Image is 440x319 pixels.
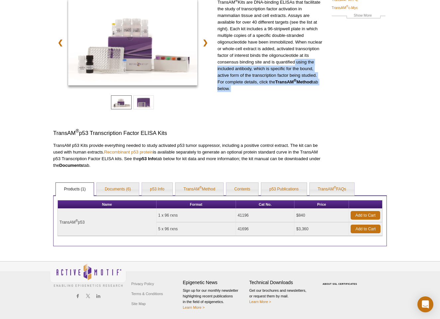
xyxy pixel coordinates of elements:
[323,283,357,285] a: ABOUT SSL CERTIFICATES
[157,209,236,222] td: 1 x 96 rxns
[53,129,324,137] h3: TransAM p53 Transcription Factor ELISA Kits
[97,183,139,196] a: Documents (6)
[58,209,157,236] td: TransAM p53
[50,262,126,288] img: Active Motif,
[226,183,258,196] a: Contents
[199,186,202,189] sup: ®
[183,288,246,310] p: Sign up for our monthly newsletter highlighting recent publications in the field of epigenetics.
[59,163,83,168] strong: Documents
[236,200,295,209] th: Cat No.
[351,211,380,220] a: Add to Cart
[236,222,295,236] td: 41696
[249,280,312,285] h4: Technical Downloads
[294,222,349,236] td: $3,360
[53,142,324,169] p: TransAM p53 Kits provide everything needed to study activated p53 tumor suppressor, including a p...
[316,273,366,288] table: Click to Verify - This site chose Symantec SSL for secure e-commerce and confidential communicati...
[56,183,93,196] a: Products (1)
[346,5,348,8] sup: ®
[139,156,156,161] strong: p53 Info
[332,12,385,20] a: Show More
[75,219,78,223] sup: ®
[183,280,246,285] h4: Epigenetic News
[417,296,433,312] div: Open Intercom Messenger
[104,150,153,155] a: Recombinant p53 protein
[175,183,223,196] a: TransAM®Method
[334,186,336,189] sup: ®
[249,288,312,305] p: Get our brochures and newsletters, or request them by mail.
[142,183,172,196] a: p53 Info
[249,300,271,304] a: Learn More >
[198,35,212,50] a: ❯
[236,209,295,222] td: 41196
[157,200,236,209] th: Format
[75,129,79,134] sup: ®
[294,200,349,209] th: Price
[157,222,236,236] td: 5 x 96 rxns
[58,200,157,209] th: Name
[183,305,205,309] a: Learn More >
[310,183,354,196] a: TransAM®FAQs
[130,279,156,289] a: Privacy Policy
[275,79,312,84] strong: TransAM Method
[261,183,306,196] a: p53 Publications
[351,225,381,233] a: Add to Cart
[294,209,349,222] td: $840
[53,35,67,50] a: ❮
[294,78,296,82] sup: ®
[130,299,147,309] a: Site Map
[130,289,165,299] a: Terms & Conditions
[332,5,358,11] a: TransAM®c-Myc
